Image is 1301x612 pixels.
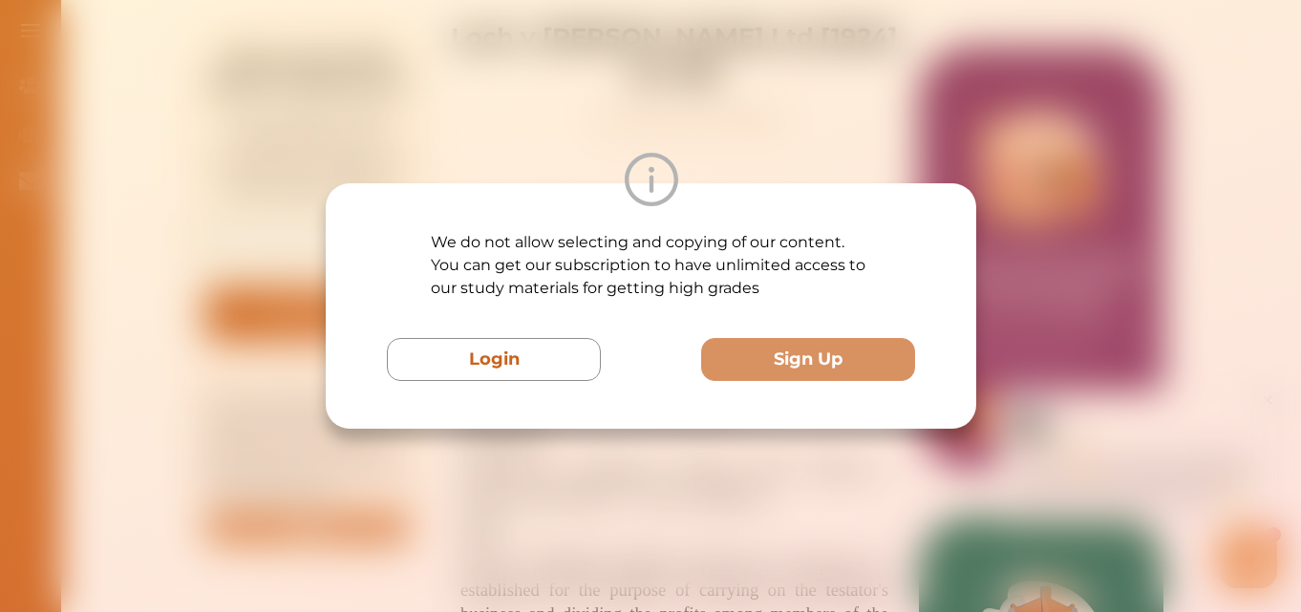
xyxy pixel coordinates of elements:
p: We do not allow selecting and copying of our content. You can get our subscription to have unlimi... [431,231,871,300]
span: 👋 [228,65,245,84]
p: Hey there If you have any questions, I'm here to help! Just text back 'Hi' and choose from the fo... [167,65,420,121]
button: Sign Up [701,338,915,381]
i: 1 [423,141,438,157]
span: 🌟 [381,102,398,121]
div: Nini [215,32,237,51]
button: Login [387,338,601,381]
img: Nini [167,19,203,55]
